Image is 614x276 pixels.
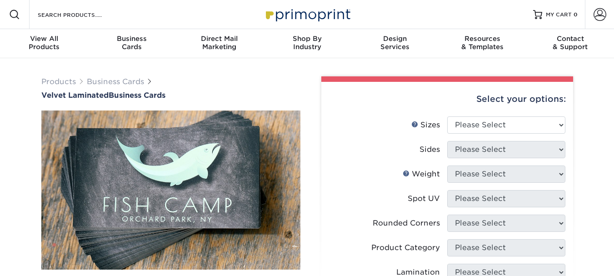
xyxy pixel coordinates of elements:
[373,218,440,229] div: Rounded Corners
[329,82,566,116] div: Select your options:
[263,35,351,43] span: Shop By
[574,11,578,18] span: 0
[88,29,175,58] a: BusinessCards
[262,5,353,24] img: Primoprint
[546,11,572,19] span: MY CART
[41,77,76,86] a: Products
[263,29,351,58] a: Shop ByIndustry
[88,35,175,43] span: Business
[263,35,351,51] div: Industry
[41,91,109,100] span: Velvet Laminated
[439,35,526,51] div: & Templates
[351,29,439,58] a: DesignServices
[351,35,439,43] span: Design
[526,29,614,58] a: Contact& Support
[408,193,440,204] div: Spot UV
[351,35,439,51] div: Services
[371,242,440,253] div: Product Category
[88,35,175,51] div: Cards
[526,35,614,51] div: & Support
[411,120,440,130] div: Sizes
[403,169,440,180] div: Weight
[175,35,263,51] div: Marketing
[439,29,526,58] a: Resources& Templates
[175,29,263,58] a: Direct MailMarketing
[41,91,300,100] h1: Business Cards
[419,144,440,155] div: Sides
[439,35,526,43] span: Resources
[87,77,144,86] a: Business Cards
[175,35,263,43] span: Direct Mail
[526,35,614,43] span: Contact
[41,91,300,100] a: Velvet LaminatedBusiness Cards
[37,9,125,20] input: SEARCH PRODUCTS.....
